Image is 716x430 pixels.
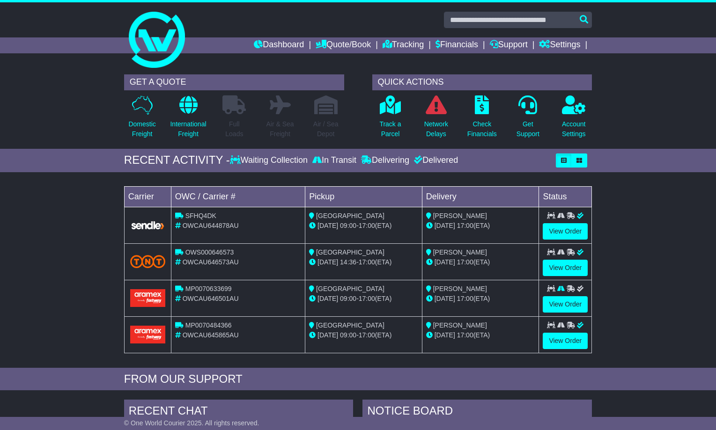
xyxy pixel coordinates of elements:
[317,331,338,339] span: [DATE]
[424,95,449,144] a: NetworkDelays
[379,119,401,139] p: Track a Parcel
[340,331,356,339] span: 09:00
[426,257,535,267] div: (ETA)
[128,119,155,139] p: Domestic Freight
[359,155,412,166] div: Delivering
[183,258,239,266] span: OWCAU646573AU
[435,295,455,302] span: [DATE]
[457,295,473,302] span: 17:00
[310,155,359,166] div: In Transit
[183,331,239,339] span: OWCAU645865AU
[433,285,487,292] span: [PERSON_NAME]
[359,222,375,229] span: 17:00
[309,257,418,267] div: - (ETA)
[130,326,165,343] img: Aramex.png
[185,248,234,256] span: OWS000646573
[185,285,232,292] span: MP0070633699
[309,330,418,340] div: - (ETA)
[517,119,539,139] p: Get Support
[124,372,592,386] div: FROM OUR SUPPORT
[359,258,375,266] span: 17:00
[316,285,384,292] span: [GEOGRAPHIC_DATA]
[317,295,338,302] span: [DATE]
[539,37,580,53] a: Settings
[412,155,458,166] div: Delivered
[183,222,239,229] span: OWCAU644878AU
[309,221,418,231] div: - (ETA)
[316,321,384,329] span: [GEOGRAPHIC_DATA]
[183,295,239,302] span: OWCAU646501AU
[222,119,246,139] p: Full Loads
[372,74,592,90] div: QUICK ACTIONS
[309,294,418,304] div: - (ETA)
[362,400,592,425] div: NOTICE BOARD
[185,212,216,219] span: SFHQ4DK
[170,119,206,139] p: International Freight
[266,119,294,139] p: Air & Sea Freight
[436,37,478,53] a: Financials
[124,74,344,90] div: GET A QUOTE
[457,258,473,266] span: 17:00
[359,331,375,339] span: 17:00
[305,186,422,207] td: Pickup
[130,289,165,306] img: Aramex.png
[124,153,230,167] div: RECENT ACTIVITY -
[426,330,535,340] div: (ETA)
[426,221,535,231] div: (ETA)
[340,222,356,229] span: 09:00
[467,119,497,139] p: Check Financials
[254,37,304,53] a: Dashboard
[316,212,384,219] span: [GEOGRAPHIC_DATA]
[124,419,259,427] span: © One World Courier 2025. All rights reserved.
[316,37,371,53] a: Quote/Book
[516,95,540,144] a: GetSupport
[543,260,588,276] a: View Order
[490,37,528,53] a: Support
[433,248,487,256] span: [PERSON_NAME]
[383,37,424,53] a: Tracking
[340,295,356,302] span: 09:00
[467,95,497,144] a: CheckFinancials
[433,212,487,219] span: [PERSON_NAME]
[379,95,401,144] a: Track aParcel
[435,258,455,266] span: [DATE]
[435,222,455,229] span: [DATE]
[124,400,354,425] div: RECENT CHAT
[230,155,310,166] div: Waiting Collection
[185,321,232,329] span: MP0070484366
[539,186,592,207] td: Status
[316,248,384,256] span: [GEOGRAPHIC_DATA]
[124,186,171,207] td: Carrier
[543,223,588,240] a: View Order
[359,295,375,302] span: 17:00
[457,331,473,339] span: 17:00
[340,258,356,266] span: 14:36
[170,95,207,144] a: InternationalFreight
[543,333,588,349] a: View Order
[130,220,165,230] img: GetCarrierServiceLogo
[562,119,586,139] p: Account Settings
[543,296,588,313] a: View Order
[424,119,448,139] p: Network Delays
[128,95,156,144] a: DomesticFreight
[317,222,338,229] span: [DATE]
[426,294,535,304] div: (ETA)
[171,186,305,207] td: OWC / Carrier #
[422,186,539,207] td: Delivery
[435,331,455,339] span: [DATE]
[433,321,487,329] span: [PERSON_NAME]
[457,222,473,229] span: 17:00
[561,95,586,144] a: AccountSettings
[317,258,338,266] span: [DATE]
[130,255,165,268] img: TNT_Domestic.png
[313,119,339,139] p: Air / Sea Depot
